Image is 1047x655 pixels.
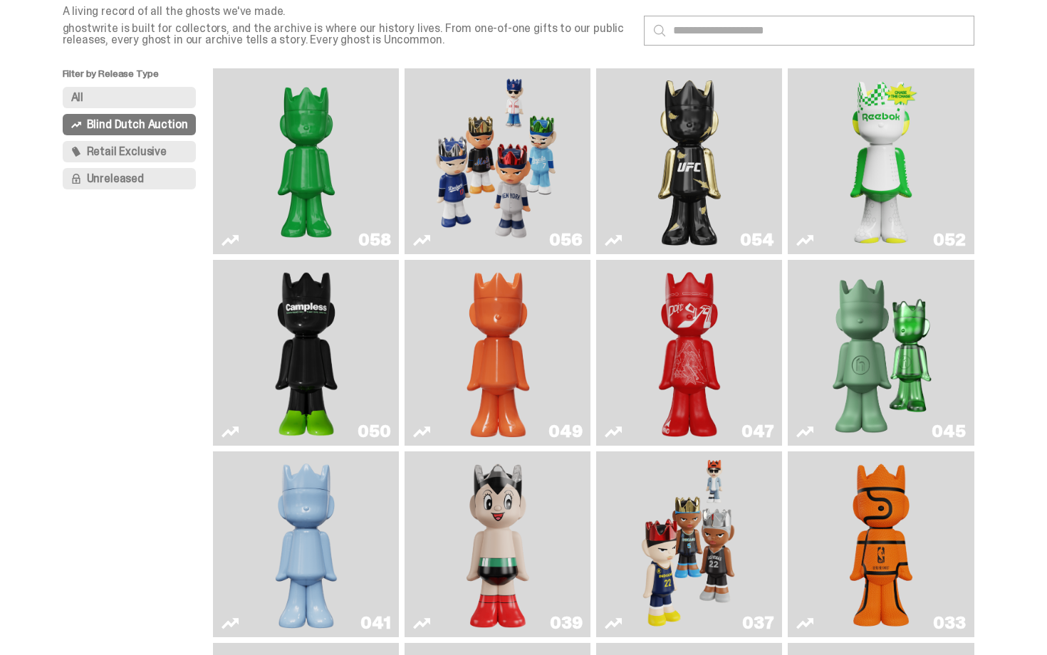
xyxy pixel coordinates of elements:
a: Schrödinger's ghost: Orange Vibe [413,266,582,440]
div: 056 [549,231,582,248]
img: Schrödinger's ghost: Winter Blue [269,457,344,632]
a: Astro Boy [413,457,582,632]
img: Astro Boy [460,457,536,632]
img: Present [821,266,942,440]
img: Ruby [652,74,727,248]
button: Blind Dutch Auction [63,114,197,135]
div: 050 [358,423,390,440]
img: Game Ball [843,457,919,632]
div: 039 [550,614,582,632]
div: 047 [741,423,773,440]
div: 054 [740,231,773,248]
div: 037 [742,614,773,632]
a: Ruby [605,74,773,248]
img: Skip [652,266,727,440]
img: Game Face (2024) [640,457,739,632]
a: Campless [222,266,390,440]
a: Present [796,266,965,440]
a: Game Ball [796,457,965,632]
a: Skip [605,266,773,440]
span: All [71,92,84,103]
img: Schrödinger's ghost: Orange Vibe [460,266,536,440]
a: Game Face (2024) [605,457,773,632]
button: Retail Exclusive [63,141,197,162]
span: Retail Exclusive [87,146,167,157]
img: Court Victory [843,74,919,248]
a: Court Victory [796,74,965,248]
p: A living record of all the ghosts we've made. [63,6,632,17]
img: Campless [269,266,344,440]
div: 033 [933,614,965,632]
img: Game Face (2025) [428,74,568,248]
img: Schrödinger's ghost: Sunday Green [236,74,376,248]
div: 049 [548,423,582,440]
div: 058 [358,231,390,248]
button: All [63,87,197,108]
span: Blind Dutch Auction [87,119,188,130]
button: Unreleased [63,168,197,189]
p: ghostwrite is built for collectors, and the archive is where our history lives. From one-of-one g... [63,23,632,46]
a: Schrödinger's ghost: Winter Blue [222,457,390,632]
p: Filter by Release Type [63,68,214,87]
a: Game Face (2025) [413,74,582,248]
div: 045 [932,423,965,440]
div: 052 [933,231,965,248]
a: Schrödinger's ghost: Sunday Green [222,74,390,248]
div: 041 [360,614,390,632]
span: Unreleased [87,173,144,184]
